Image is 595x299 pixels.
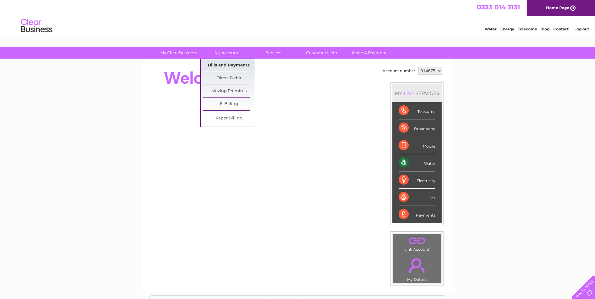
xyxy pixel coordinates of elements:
[381,66,417,76] td: Account number
[203,112,255,125] a: Paper Billing
[399,189,435,206] div: Gas
[399,137,435,154] div: Mobile
[203,98,255,110] a: E-Billing
[399,119,435,137] div: Broadband
[485,27,497,31] a: Water
[200,47,252,59] a: My Account
[392,84,442,102] div: MY SERVICES
[296,47,348,59] a: Customer Help
[21,16,53,35] img: logo.png
[399,154,435,171] div: Water
[553,27,569,31] a: Contact
[248,47,300,59] a: Services
[518,27,537,31] a: Telecoms
[574,27,589,31] a: Log out
[153,47,205,59] a: My Clear Business
[402,90,416,96] div: LIVE
[540,27,550,31] a: Blog
[395,254,439,276] a: .
[150,3,446,30] div: Clear Business is a trading name of Verastar Limited (registered in [GEOGRAPHIC_DATA] No. 3667643...
[343,47,395,59] a: Make A Payment
[399,102,435,119] div: Telecoms
[393,253,441,284] td: My Details
[395,235,439,246] a: .
[399,171,435,189] div: Electricity
[203,85,255,97] a: Moving Premises
[500,27,514,31] a: Energy
[393,233,441,253] td: Link Account
[203,72,255,85] a: Direct Debit
[399,206,435,223] div: Payments
[203,59,255,72] a: Bills and Payments
[477,3,520,11] a: 0333 014 3131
